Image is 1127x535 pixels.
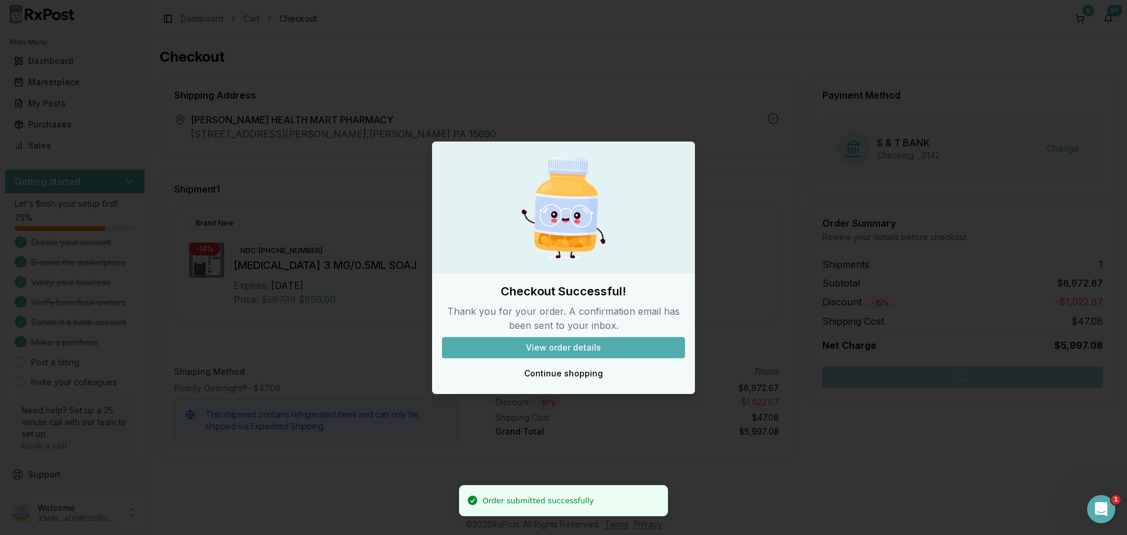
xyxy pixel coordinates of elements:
[442,337,685,358] button: View order details
[442,363,685,384] button: Continue shopping
[507,152,620,264] img: Happy Pill Bottle
[1111,495,1121,504] span: 1
[442,283,685,300] h2: Checkout Successful!
[442,304,685,332] p: Thank you for your order. A confirmation email has been sent to your inbox.
[1087,495,1115,523] iframe: Intercom live chat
